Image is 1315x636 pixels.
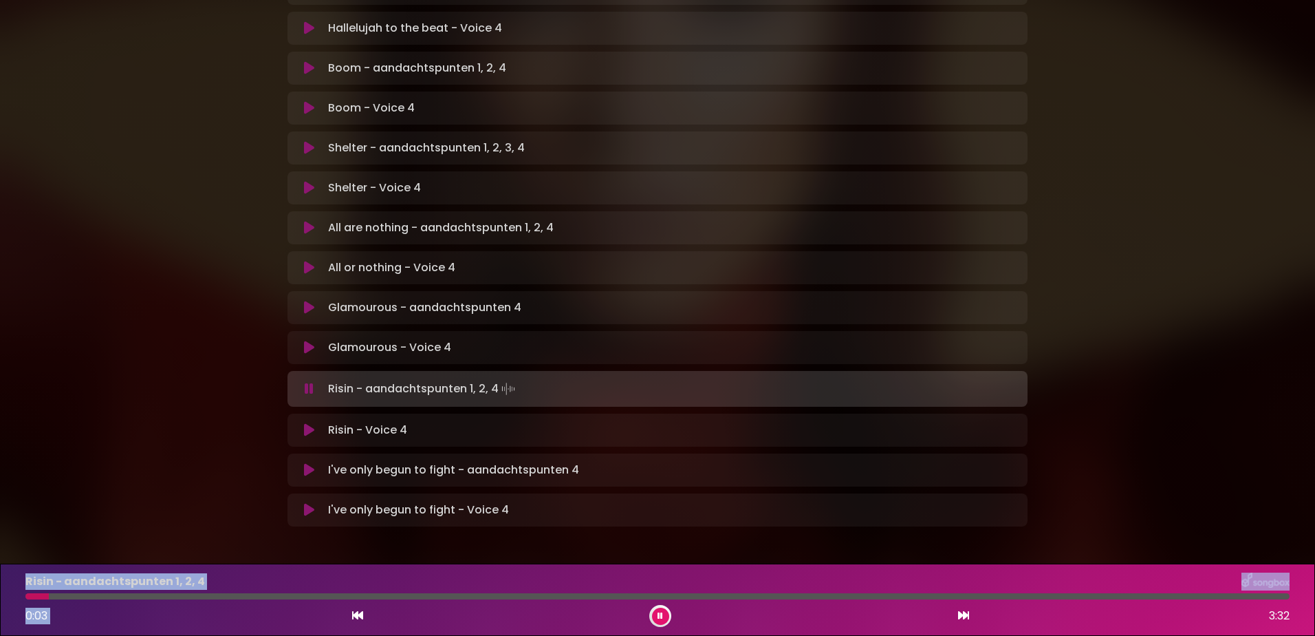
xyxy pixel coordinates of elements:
p: I've only begun to fight - Voice 4 [328,502,509,518]
p: Risin - aandachtspunten 1, 2, 4 [25,573,205,590]
img: waveform4.gif [499,379,518,399]
p: All or nothing - Voice 4 [328,259,455,276]
p: Boom - aandachtspunten 1, 2, 4 [328,60,506,76]
img: songbox-logo-white.png [1241,573,1290,591]
p: Glamourous - Voice 4 [328,339,451,356]
p: Glamourous - aandachtspunten 4 [328,299,521,316]
p: Shelter - aandachtspunten 1, 2, 3, 4 [328,140,525,156]
p: Boom - Voice 4 [328,100,415,116]
p: Hallelujah to the beat - Voice 4 [328,20,502,36]
p: Shelter - Voice 4 [328,180,421,196]
p: I've only begun to fight - aandachtspunten 4 [328,462,579,478]
p: All are nothing - aandachtspunten 1, 2, 4 [328,220,554,236]
p: Risin - Voice 4 [328,422,407,438]
p: Risin - aandachtspunten 1, 2, 4 [328,379,518,399]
